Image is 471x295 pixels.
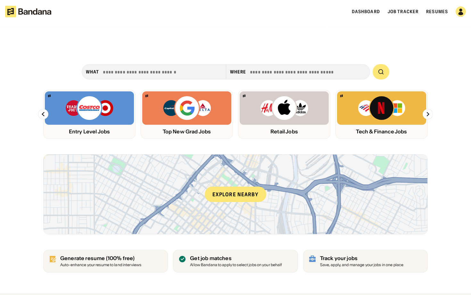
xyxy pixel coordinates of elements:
[162,95,211,121] img: Capital One, Google, Delta logos
[358,95,406,121] img: Bank of America, Netflix, Microsoft logos
[260,95,309,121] img: H&M, Apply, Adidas logos
[190,255,282,261] div: Get job matches
[335,90,428,139] a: Bandana logoBank of America, Netflix, Microsoft logosTech & Finance Jobs
[44,155,427,234] a: Explore nearby
[240,129,329,135] div: Retail Jobs
[65,95,114,121] img: Trader Joe’s, Costco, Target logos
[388,9,418,14] a: Job Tracker
[60,263,141,267] div: Auto-enhance your resume to land interviews
[238,90,330,139] a: Bandana logoH&M, Apply, Adidas logosRetail Jobs
[320,263,404,267] div: Save, apply, and manage your jobs in one place
[303,250,428,273] a: Track your jobs Save, apply, and manage your jobs in one place
[43,90,136,139] a: Bandana logoTrader Joe’s, Costco, Target logosEntry Level Jobs
[86,69,99,75] div: what
[60,255,141,261] div: Generate resume
[142,129,231,135] div: Top New Grad Jobs
[340,95,343,97] img: Bandana logo
[243,95,245,97] img: Bandana logo
[141,90,233,139] a: Bandana logoCapital One, Google, Delta logosTop New Grad Jobs
[230,69,246,75] div: Where
[426,9,448,14] a: Resumes
[48,95,51,97] img: Bandana logo
[145,95,148,97] img: Bandana logo
[5,6,51,17] img: Bandana logotype
[205,187,266,202] div: Explore nearby
[423,109,433,119] img: Right Arrow
[106,255,135,261] span: (100% free)
[190,263,282,267] div: Allow Bandana to apply to select jobs on your behalf
[337,129,426,135] div: Tech & Finance Jobs
[173,250,298,273] a: Get job matches Allow Bandana to apply to select jobs on your behalf
[38,109,48,119] img: Left Arrow
[352,9,380,14] a: Dashboard
[45,129,134,135] div: Entry Level Jobs
[43,250,168,273] a: Generate resume (100% free)Auto-enhance your resume to land interviews
[320,255,404,261] div: Track your jobs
